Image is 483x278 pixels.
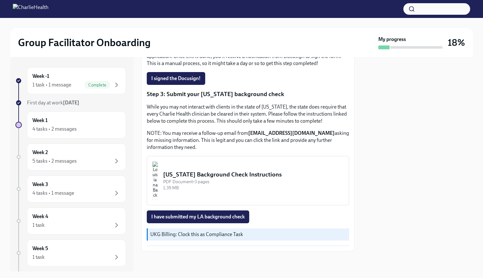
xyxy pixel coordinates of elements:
[147,72,205,85] button: I signed the Docusign!
[15,67,126,94] a: Week -11 task • 1 messageComplete
[15,176,126,202] a: Week 34 tasks • 1 message
[151,75,201,82] span: I signed the Docusign!
[32,222,45,229] div: 1 task
[151,214,245,220] span: I have submitted my LA background check
[15,99,126,106] a: First day at work[DATE]
[32,149,48,156] h6: Week 2
[32,81,71,88] div: 1 task • 1 message
[163,185,344,191] div: 1.39 MB
[32,117,48,124] h6: Week 1
[63,100,79,106] strong: [DATE]
[32,181,48,188] h6: Week 3
[378,36,406,43] strong: My progress
[84,83,110,87] span: Complete
[18,36,151,49] h2: Group Facilitator Onboarding
[448,37,465,48] h3: 18%
[147,130,349,151] p: NOTE: You may receive a follow-up email from asking for missing information. This is legit and yo...
[13,4,48,14] img: CharlieHealth
[248,130,335,136] strong: [EMAIL_ADDRESS][DOMAIN_NAME]
[32,190,74,197] div: 4 tasks • 1 message
[163,179,344,185] div: PDF Document • 3 pages
[15,240,126,266] a: Week 51 task
[32,254,45,261] div: 1 task
[147,156,349,205] button: [US_STATE] Background Check InstructionsPDF Document•3 pages1.39 MB
[152,161,158,200] img: Louisiana Background Check Instructions
[163,170,344,179] div: [US_STATE] Background Check Instructions
[15,208,126,234] a: Week 41 task
[32,245,48,252] h6: Week 5
[150,231,347,238] p: UKG Billing: Clock this as Compliance Task
[15,143,126,170] a: Week 25 tasks • 2 messages
[15,111,126,138] a: Week 14 tasks • 2 messages
[147,210,249,223] button: I have submitted my LA background check
[32,73,49,80] h6: Week -1
[32,126,77,133] div: 4 tasks • 2 messages
[147,90,349,98] p: Step 3: Submit your [US_STATE] background check
[32,158,77,165] div: 5 tasks • 2 messages
[147,103,349,125] p: While you may not interact with clients in the state of [US_STATE], the state does require that e...
[32,213,48,220] h6: Week 4
[27,100,79,106] span: First day at work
